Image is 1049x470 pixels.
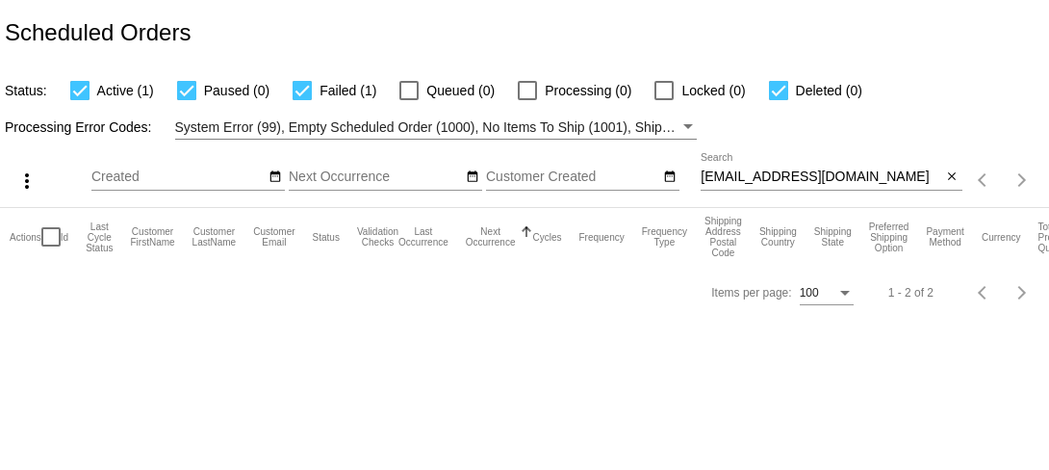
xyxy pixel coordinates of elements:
button: Next page [1003,274,1041,312]
button: Change sorting for ShippingState [814,226,852,248]
mat-icon: date_range [269,170,282,185]
button: Change sorting for NextOccurrenceUtc [466,226,516,248]
button: Change sorting for Cycles [532,231,561,243]
mat-select: Items per page: [800,287,854,300]
span: Active (1) [97,79,154,102]
mat-icon: close [945,170,959,185]
div: 1 - 2 of 2 [888,286,934,300]
button: Change sorting for CustomerEmail [253,226,294,248]
span: Failed (1) [320,79,376,102]
h2: Scheduled Orders [5,19,191,46]
input: Created [91,170,265,185]
button: Change sorting for FrequencyType [642,226,687,248]
input: Search [701,170,941,185]
button: Previous page [964,161,1003,199]
button: Change sorting for ShippingPostcode [704,216,742,258]
mat-icon: date_range [663,170,677,185]
button: Change sorting for LastOccurrenceUtc [398,226,448,248]
button: Change sorting for Id [61,231,68,243]
button: Change sorting for CurrencyIso [982,231,1021,243]
mat-select: Filter by Processing Error Codes [175,116,698,140]
button: Change sorting for Frequency [578,231,624,243]
button: Next page [1003,161,1041,199]
span: Processing Error Codes: [5,119,152,135]
button: Change sorting for LastProcessingCycleId [86,222,113,253]
button: Change sorting for Status [313,231,340,243]
span: Paused (0) [204,79,269,102]
button: Clear [942,168,962,188]
button: Change sorting for ShippingCountry [759,226,797,248]
span: Queued (0) [426,79,495,102]
button: Change sorting for CustomerLastName [192,226,237,248]
button: Change sorting for PaymentMethod.Type [926,226,963,248]
input: Next Occurrence [289,170,462,185]
span: Processing (0) [545,79,631,102]
span: Locked (0) [681,79,745,102]
span: Status: [5,83,47,98]
mat-header-cell: Actions [10,208,41,266]
mat-icon: more_vert [15,170,38,193]
mat-icon: date_range [466,170,479,185]
div: Items per page: [711,286,791,300]
span: 100 [800,286,819,300]
button: Previous page [964,274,1003,312]
button: Change sorting for CustomerFirstName [130,226,174,248]
mat-header-cell: Validation Checks [357,208,398,266]
input: Customer Created [486,170,659,185]
span: Deleted (0) [796,79,862,102]
button: Change sorting for PreferredShippingOption [869,222,909,253]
